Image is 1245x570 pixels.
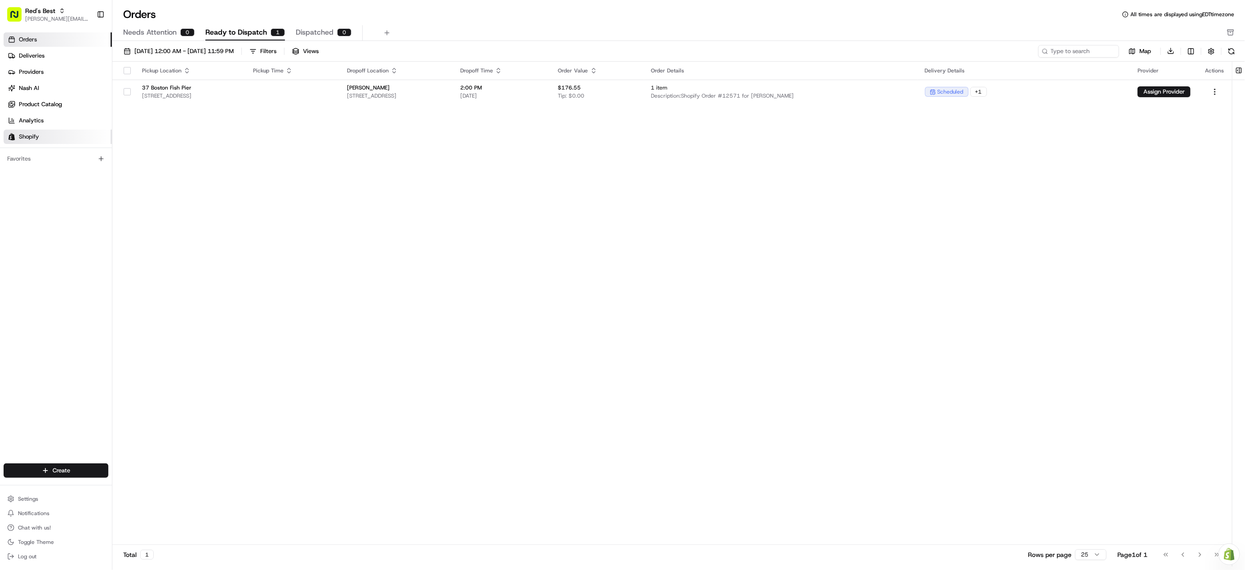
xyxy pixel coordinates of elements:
a: Analytics [4,113,112,128]
span: 37 Boston Fish Pier [142,84,239,91]
div: Order Value [558,67,637,74]
span: Shopify [19,133,39,141]
div: Order Details [651,67,911,74]
button: Red's Best [25,6,55,15]
input: Type to search [1038,45,1119,58]
input: Clear [23,58,148,68]
div: Pickup Time [253,67,333,74]
img: 1736555255976-a54dd68f-1ca7-489b-9aae-adbdc363a1c4 [18,140,25,148]
div: 0 [337,28,351,36]
button: Toggle Theme [4,536,108,548]
span: [DATE] 12:00 AM - [DATE] 11:59 PM [134,47,234,55]
div: Dropoff Location [347,67,446,74]
div: Dropoff Time [460,67,543,74]
span: Deliveries [19,52,44,60]
span: Tip: $0.00 [558,92,585,99]
button: Red's Best[PERSON_NAME][EMAIL_ADDRESS][DOMAIN_NAME] [4,4,93,25]
span: [DATE] [80,164,98,171]
span: Nash AI [19,84,39,92]
a: 📗Knowledge Base [5,198,72,214]
div: Actions [1205,67,1225,74]
span: Dispatched [296,27,333,38]
button: Start new chat [153,89,164,100]
a: Deliveries [4,49,112,63]
span: [DATE] [102,140,121,147]
img: Shopify logo [8,133,15,140]
button: [PERSON_NAME][EMAIL_ADDRESS][DOMAIN_NAME] [25,15,89,22]
div: 0 [180,28,195,36]
button: Views [288,45,323,58]
span: [STREET_ADDRESS] [142,92,239,99]
span: Analytics [19,117,44,125]
button: Assign Provider [1138,86,1191,97]
div: Past conversations [9,117,58,125]
p: Welcome 👋 [9,36,164,51]
a: Product Catalog [4,97,112,112]
span: Description: Shopify Order #12571 for [PERSON_NAME] [651,92,911,99]
div: Start new chat [40,86,147,95]
button: Notifications [4,507,108,520]
a: Shopify [4,130,112,144]
span: All times are displayed using EDT timezone [1130,11,1234,18]
span: Chat with us! [18,524,51,531]
img: Wisdom Oko [9,131,23,149]
button: Settings [4,493,108,505]
img: Nash [9,9,27,27]
img: 8571987876998_91fb9ceb93ad5c398215_72.jpg [19,86,35,103]
button: Refresh [1225,45,1238,58]
img: 1736555255976-a54dd68f-1ca7-489b-9aae-adbdc363a1c4 [9,86,25,103]
h1: Orders [123,7,156,22]
span: Knowledge Base [18,202,69,211]
span: API Documentation [85,202,144,211]
div: + 1 [970,87,987,97]
span: Orders [19,36,37,44]
a: 💻API Documentation [72,198,148,214]
p: Rows per page [1028,550,1072,559]
a: Powered byPylon [63,223,109,230]
div: Pickup Location [142,67,239,74]
span: [PERSON_NAME] [347,84,446,91]
button: See all [139,116,164,126]
button: [DATE] 12:00 AM - [DATE] 11:59 PM [120,45,238,58]
button: Chat with us! [4,521,108,534]
div: Filters [260,47,276,55]
span: 2:00 PM [460,84,543,91]
span: [STREET_ADDRESS] [347,92,446,99]
span: [DATE] [460,92,543,99]
button: Filters [245,45,280,58]
img: Gabrielle LeFevre [9,156,23,170]
span: 1 item [651,84,911,91]
span: Map [1139,47,1151,55]
button: Create [4,463,108,478]
span: • [75,164,78,171]
span: Providers [19,68,44,76]
span: Product Catalog [19,100,62,108]
button: Map [1123,46,1157,57]
span: Settings [18,495,38,503]
div: Total [123,550,154,560]
span: Pylon [89,224,109,230]
span: Ready to Dispatch [205,27,267,38]
div: Delivery Details [925,67,1123,74]
span: Toggle Theme [18,539,54,546]
div: 📗 [9,202,16,210]
a: Providers [4,65,112,79]
div: 1 [271,28,285,36]
span: Log out [18,553,36,560]
span: Views [303,47,319,55]
span: Needs Attention [123,27,177,38]
div: 💻 [76,202,83,210]
span: $176.55 [558,84,581,91]
span: Wisdom [PERSON_NAME] [28,140,96,147]
span: • [98,140,101,147]
span: [PERSON_NAME] [28,164,73,171]
div: Page 1 of 1 [1117,550,1147,559]
span: Notifications [18,510,49,517]
span: Create [53,467,70,475]
div: Favorites [4,152,108,166]
div: We're available if you need us! [40,95,124,103]
div: 1 [140,550,154,560]
button: Log out [4,550,108,563]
